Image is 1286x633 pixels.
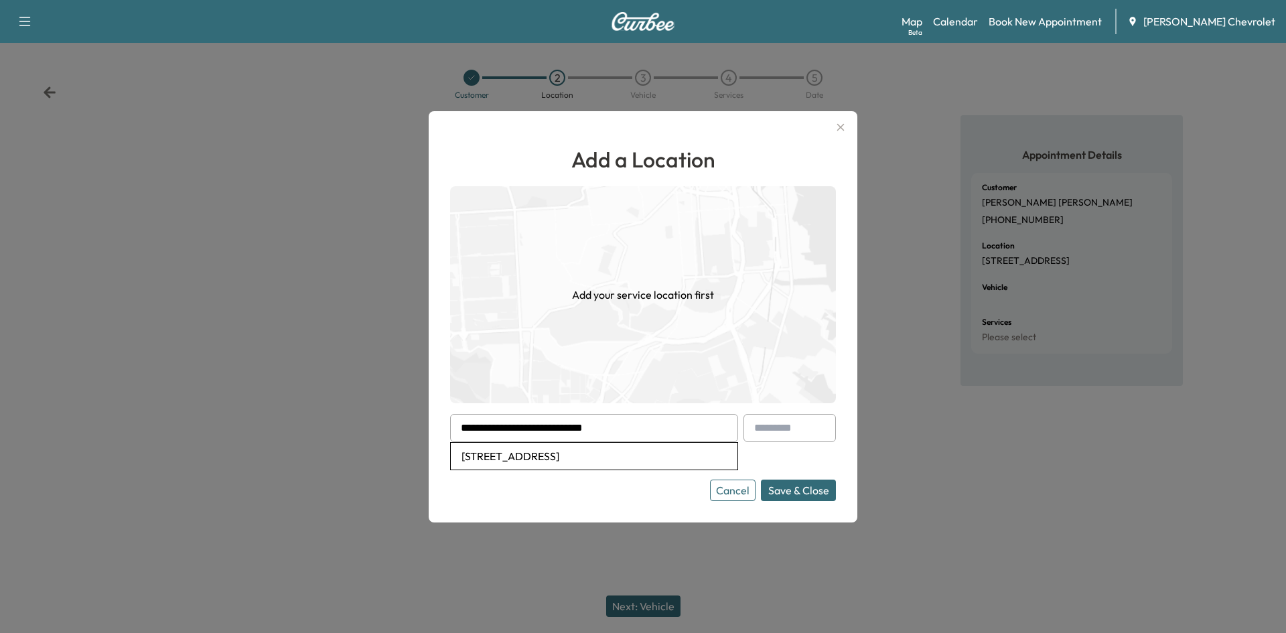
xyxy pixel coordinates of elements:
[572,287,714,303] h1: Add your service location first
[761,480,836,501] button: Save & Close
[450,143,836,175] h1: Add a Location
[989,13,1102,29] a: Book New Appointment
[1143,13,1275,29] span: [PERSON_NAME] Chevrolet
[450,186,836,403] img: empty-map-CL6vilOE.png
[611,12,675,31] img: Curbee Logo
[933,13,978,29] a: Calendar
[710,480,756,501] button: Cancel
[451,443,737,470] li: [STREET_ADDRESS]
[908,27,922,38] div: Beta
[902,13,922,29] a: MapBeta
